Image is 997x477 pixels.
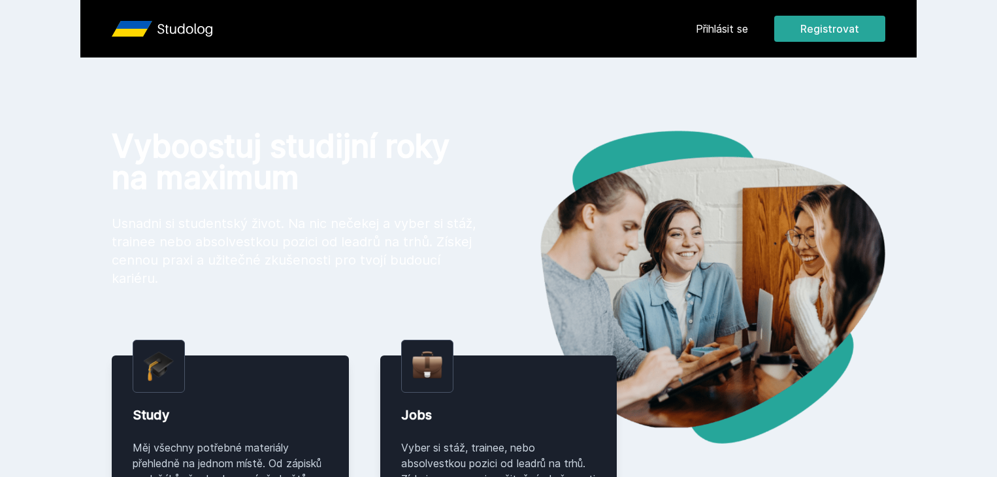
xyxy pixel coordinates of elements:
div: Jobs [401,406,597,424]
img: briefcase.png [412,348,442,382]
a: Přihlásit se [696,21,748,37]
p: Usnadni si studentský život. Na nic nečekej a vyber si stáž, trainee nebo absolvestkou pozici od ... [112,214,478,288]
img: hero.png [498,131,885,444]
button: Registrovat [774,16,885,42]
div: Study [133,406,328,424]
img: graduation-cap.png [144,351,174,382]
h1: Vyboostuj studijní roky na maximum [112,131,478,193]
